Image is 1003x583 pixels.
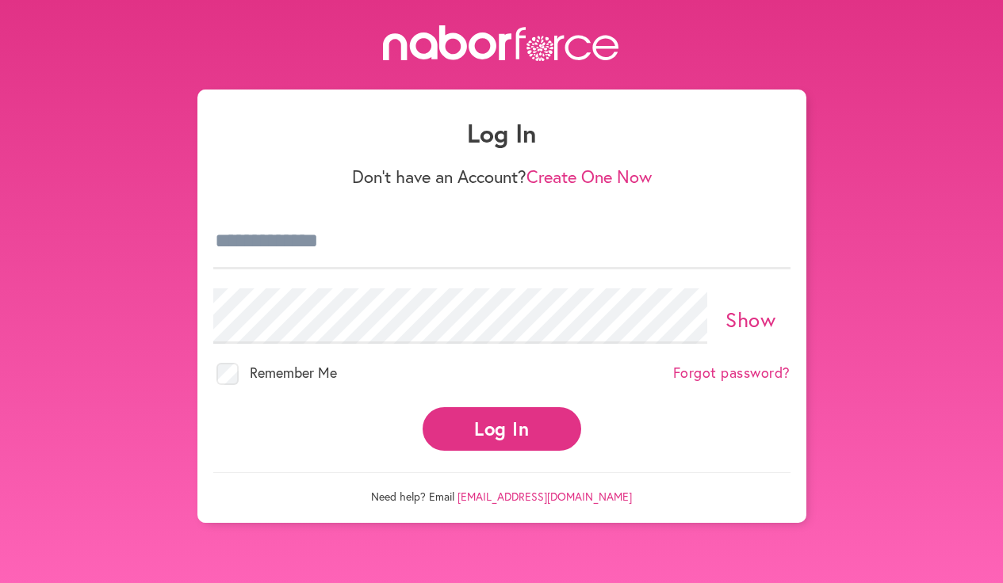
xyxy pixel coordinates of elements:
a: Forgot password? [673,364,791,382]
a: Show [725,306,775,333]
p: Don't have an Account? [213,166,791,187]
h1: Log In [213,118,791,148]
a: Create One Now [526,165,652,188]
span: Remember Me [250,363,337,382]
p: Need help? Email [213,472,791,504]
button: Log In [423,407,581,451]
a: [EMAIL_ADDRESS][DOMAIN_NAME] [457,489,632,504]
